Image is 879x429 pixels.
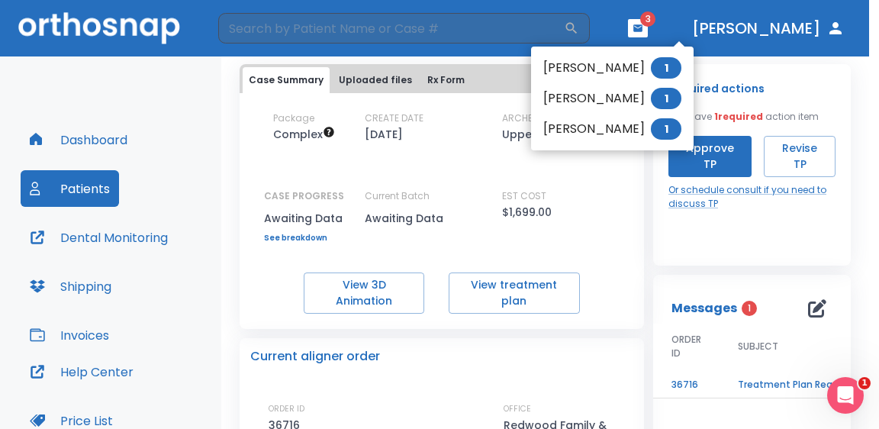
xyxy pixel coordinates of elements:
[651,118,681,140] span: 1
[531,53,694,83] li: [PERSON_NAME]
[651,88,681,109] span: 1
[827,377,864,414] iframe: Intercom live chat
[531,114,694,144] li: [PERSON_NAME]
[531,83,694,114] li: [PERSON_NAME]
[651,57,681,79] span: 1
[858,377,871,389] span: 1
